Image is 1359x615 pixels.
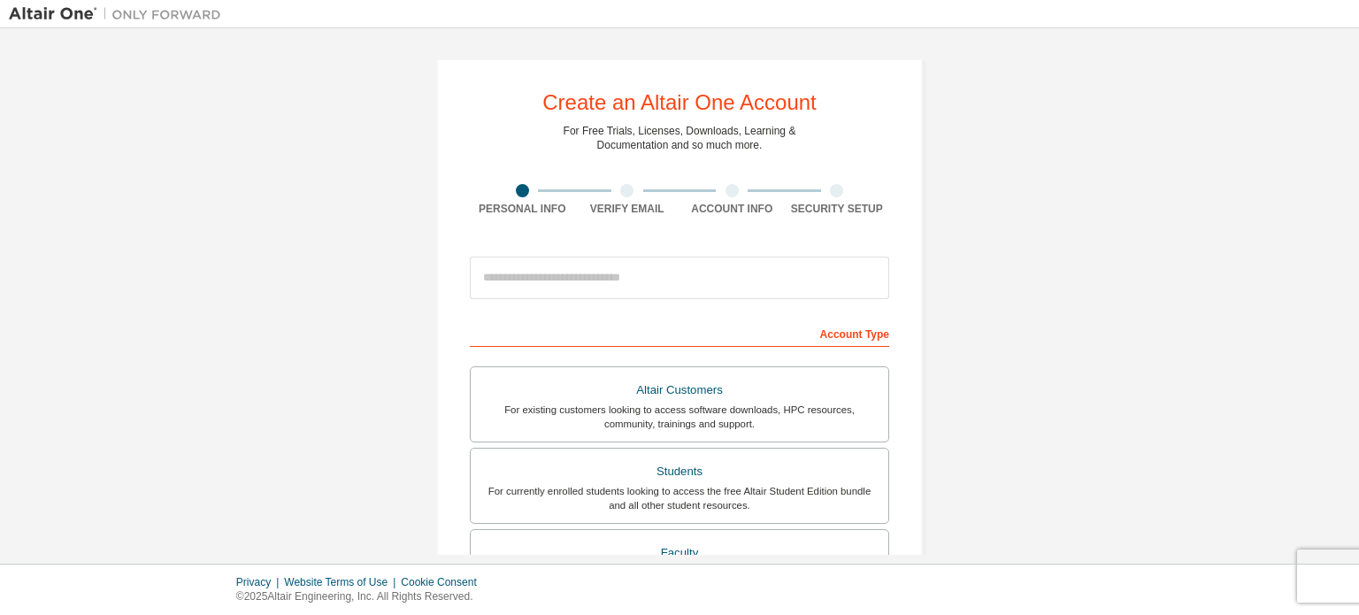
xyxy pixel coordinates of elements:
[401,575,487,589] div: Cookie Consent
[470,319,889,347] div: Account Type
[470,202,575,216] div: Personal Info
[481,403,878,431] div: For existing customers looking to access software downloads, HPC resources, community, trainings ...
[564,124,796,152] div: For Free Trials, Licenses, Downloads, Learning & Documentation and so much more.
[481,378,878,403] div: Altair Customers
[481,459,878,484] div: Students
[236,589,488,604] p: © 2025 Altair Engineering, Inc. All Rights Reserved.
[236,575,284,589] div: Privacy
[785,202,890,216] div: Security Setup
[481,541,878,565] div: Faculty
[284,575,401,589] div: Website Terms of Use
[575,202,680,216] div: Verify Email
[542,92,817,113] div: Create an Altair One Account
[679,202,785,216] div: Account Info
[481,484,878,512] div: For currently enrolled students looking to access the free Altair Student Edition bundle and all ...
[9,5,230,23] img: Altair One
